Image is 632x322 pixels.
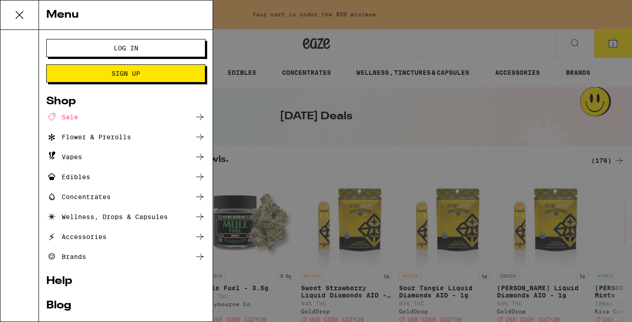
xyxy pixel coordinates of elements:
[46,300,205,311] a: Blog
[5,6,65,14] span: Hi. Need any help?
[46,112,78,122] div: Sale
[112,70,140,77] span: Sign Up
[46,251,86,262] div: Brands
[39,0,213,30] div: Menu
[46,151,82,162] div: Vapes
[46,64,205,83] button: Sign Up
[46,132,205,142] a: Flower & Prerolls
[46,191,205,202] a: Concentrates
[46,44,205,52] a: Log In
[46,171,205,182] a: Edibles
[46,211,205,222] a: Wellness, Drops & Capsules
[114,45,138,51] span: Log In
[46,171,90,182] div: Edibles
[46,276,205,287] a: Help
[46,211,168,222] div: Wellness, Drops & Capsules
[46,96,205,107] a: Shop
[46,132,131,142] div: Flower & Prerolls
[46,231,205,242] a: Accessories
[46,191,111,202] div: Concentrates
[46,231,107,242] div: Accessories
[46,251,205,262] a: Brands
[46,151,205,162] a: Vapes
[46,70,205,77] a: Sign Up
[46,112,205,122] a: Sale
[46,39,205,57] button: Log In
